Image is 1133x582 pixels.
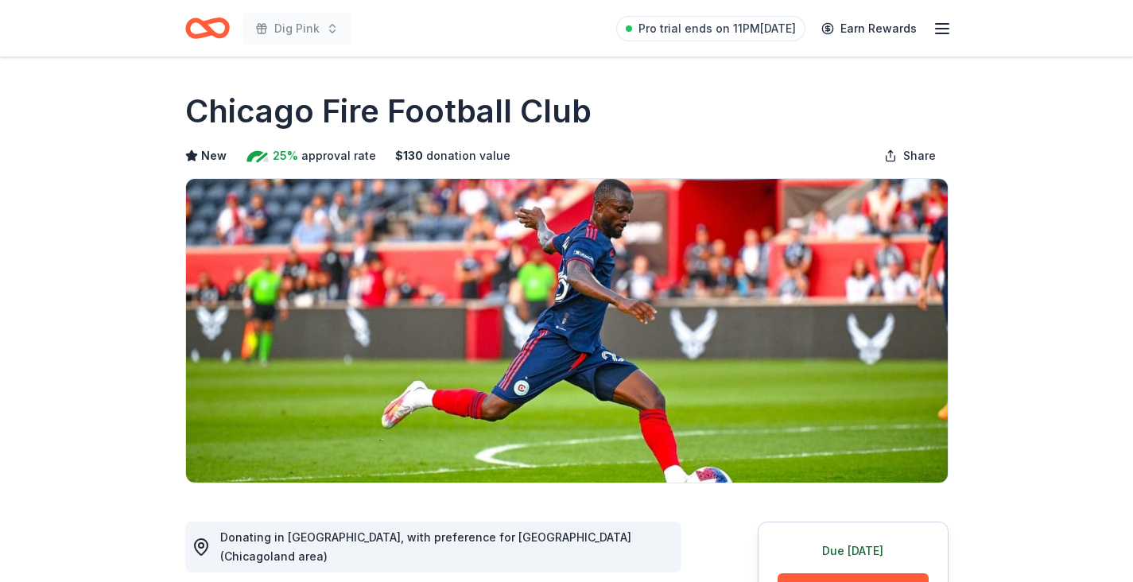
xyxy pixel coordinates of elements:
[185,89,592,134] h1: Chicago Fire Football Club
[426,146,510,165] span: donation value
[812,14,926,43] a: Earn Rewards
[201,146,227,165] span: New
[903,146,936,165] span: Share
[273,146,298,165] span: 25%
[871,140,949,172] button: Share
[301,146,376,165] span: approval rate
[274,19,320,38] span: Dig Pink
[185,10,230,47] a: Home
[220,530,631,563] span: Donating in [GEOGRAPHIC_DATA], with preference for [GEOGRAPHIC_DATA] (Chicagoland area)
[395,146,423,165] span: $ 130
[778,541,929,561] div: Due [DATE]
[186,179,948,483] img: Image for Chicago Fire Football Club
[616,16,805,41] a: Pro trial ends on 11PM[DATE]
[243,13,351,45] button: Dig Pink
[638,19,796,38] span: Pro trial ends on 11PM[DATE]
